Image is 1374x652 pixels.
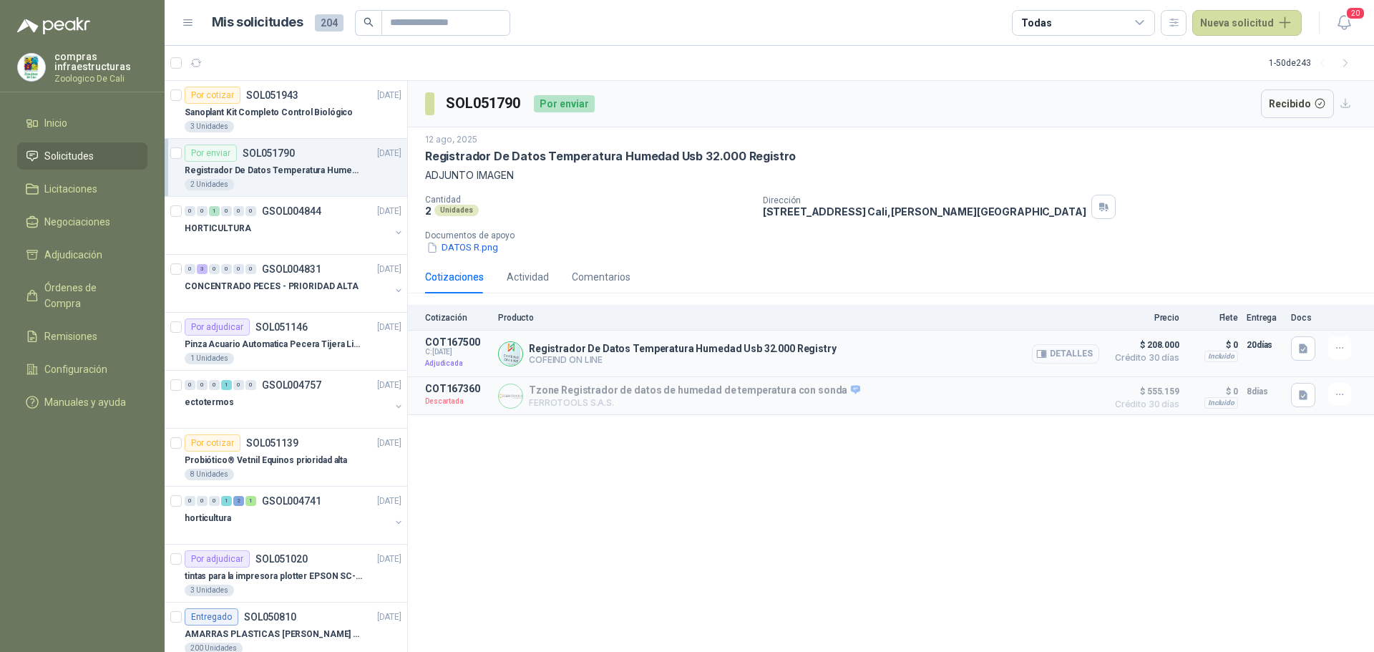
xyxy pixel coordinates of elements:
[44,361,107,377] span: Configuración
[185,380,195,390] div: 0
[209,496,220,506] div: 0
[17,17,90,34] img: Logo peakr
[377,205,401,218] p: [DATE]
[1108,336,1179,354] span: $ 208.000
[17,274,147,317] a: Órdenes de Compra
[185,454,347,467] p: Probiótico® Vetnil Equinos prioridad alta
[1291,313,1320,323] p: Docs
[446,92,522,115] h3: SOL051790
[197,496,208,506] div: 0
[17,323,147,350] a: Remisiones
[377,263,401,276] p: [DATE]
[1269,52,1357,74] div: 1 - 50 de 243
[1345,6,1365,20] span: 20
[1108,383,1179,400] span: $ 555.159
[185,585,234,596] div: 3 Unidades
[425,133,477,147] p: 12 ago, 2025
[185,512,231,525] p: horticultura
[245,206,256,216] div: 0
[425,269,484,285] div: Cotizaciones
[18,54,45,81] img: Company Logo
[763,195,1086,205] p: Dirección
[185,628,363,641] p: AMARRAS PLASTICAS [PERSON_NAME] DE 10 CM
[425,348,489,356] span: C: [DATE]
[221,264,232,274] div: 0
[221,496,232,506] div: 1
[185,145,237,162] div: Por enviar
[534,95,595,112] div: Por enviar
[425,149,796,164] p: Registrador De Datos Temperatura Humedad Usb 32.000 Registro
[255,554,308,564] p: SOL051020
[17,208,147,235] a: Negociaciones
[1331,10,1357,36] button: 20
[44,280,134,311] span: Órdenes de Compra
[425,336,489,348] p: COT167500
[1204,351,1238,362] div: Incluido
[262,206,321,216] p: GSOL004844
[197,206,208,216] div: 0
[245,380,256,390] div: 0
[209,206,220,216] div: 1
[1261,89,1335,118] button: Recibido
[246,90,298,100] p: SOL051943
[1247,383,1282,400] p: 8 días
[1188,336,1238,354] p: $ 0
[1108,313,1179,323] p: Precio
[377,495,401,508] p: [DATE]
[17,356,147,383] a: Configuración
[185,608,238,626] div: Entregado
[377,89,401,102] p: [DATE]
[44,148,94,164] span: Solicitudes
[1247,313,1282,323] p: Entrega
[498,313,1099,323] p: Producto
[165,81,407,139] a: Por cotizarSOL051943[DATE] Sanoplant Kit Completo Control Biológico3 Unidades
[185,550,250,568] div: Por adjudicar
[185,570,363,583] p: tintas para la impresora plotter EPSON SC-T3100
[233,380,244,390] div: 0
[499,342,522,366] img: Company Logo
[209,380,220,390] div: 0
[44,214,110,230] span: Negociaciones
[529,343,837,354] p: Registrador De Datos Temperatura Humedad Usb 32.000 Registry
[185,222,251,235] p: HORTICULTURA
[185,280,359,293] p: CONCENTRADO PECES - PRIORIDAD ALTA
[165,313,407,371] a: Por adjudicarSOL051146[DATE] Pinza Acuario Automatica Pecera Tijera Limpiador Alicate1 Unidades
[233,206,244,216] div: 0
[17,389,147,416] a: Manuales y ayuda
[17,175,147,203] a: Licitaciones
[425,205,432,217] p: 2
[425,356,489,371] p: Adjudicada
[185,496,195,506] div: 0
[185,434,240,452] div: Por cotizar
[185,338,363,351] p: Pinza Acuario Automatica Pecera Tijera Limpiador Alicate
[529,354,837,365] p: COFEIND ON LINE
[185,164,363,177] p: Registrador De Datos Temperatura Humedad Usb 32.000 Registro
[425,195,751,205] p: Cantidad
[245,496,256,506] div: 1
[185,492,404,538] a: 0 0 0 1 2 1 GSOL004741[DATE] horticultura
[425,167,1357,183] p: ADJUNTO IMAGEN
[221,380,232,390] div: 1
[44,247,102,263] span: Adjudicación
[1192,10,1302,36] button: Nueva solicitud
[246,438,298,448] p: SOL051139
[243,148,295,158] p: SOL051790
[17,110,147,137] a: Inicio
[185,87,240,104] div: Por cotizar
[377,437,401,450] p: [DATE]
[1021,15,1051,31] div: Todas
[377,610,401,624] p: [DATE]
[221,206,232,216] div: 0
[17,142,147,170] a: Solicitudes
[572,269,630,285] div: Comentarios
[17,241,147,268] a: Adjudicación
[44,181,97,197] span: Licitaciones
[212,12,303,33] h1: Mis solicitudes
[425,394,489,409] p: Descartada
[185,206,195,216] div: 0
[377,553,401,566] p: [DATE]
[185,261,404,306] a: 0 3 0 0 0 0 GSOL004831[DATE] CONCENTRADO PECES - PRIORIDAD ALTA
[185,106,353,120] p: Sanoplant Kit Completo Control Biológico
[1108,400,1179,409] span: Crédito 30 días
[197,380,208,390] div: 0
